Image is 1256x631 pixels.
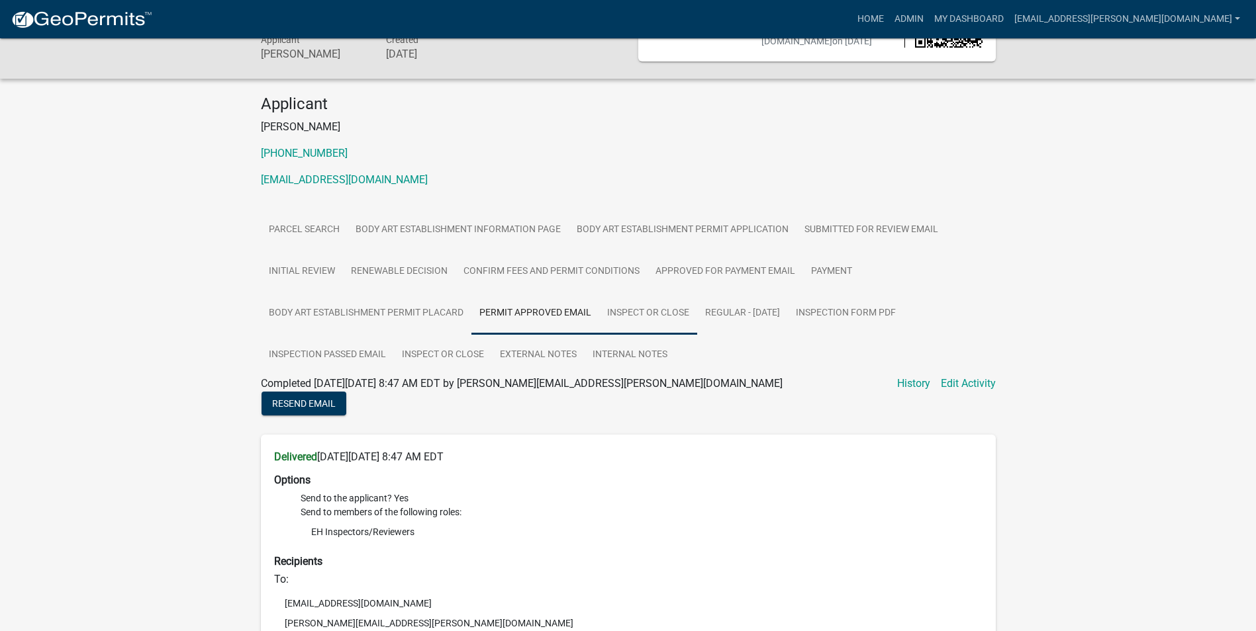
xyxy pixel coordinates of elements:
a: Confirm Fees and Permit Conditions [456,251,648,293]
a: Permit Approved Email [471,292,599,335]
a: Initial Review [261,251,343,293]
a: Payment [803,251,860,293]
a: Inspect or Close [599,292,697,335]
a: Admin [889,7,929,32]
li: Send to members of the following roles: [301,505,983,544]
p: [PERSON_NAME] [261,119,996,135]
li: Send to the applicant? Yes [301,491,983,505]
a: External Notes [492,334,585,376]
span: Applicant [261,34,300,45]
a: Approved for Payment Email [648,251,803,293]
h6: [PERSON_NAME] [261,48,367,60]
a: [EMAIL_ADDRESS][PERSON_NAME][DOMAIN_NAME] [1009,7,1245,32]
a: Inspection Form PDF [788,292,904,335]
h6: [DATE][DATE] 8:47 AM EDT [274,450,983,463]
a: History [897,376,930,392]
a: Body Art Establishment Information Page [348,209,569,251]
a: Regular - [DATE] [697,292,788,335]
a: Inspection Passed Email [261,334,394,376]
a: [EMAIL_ADDRESS][DOMAIN_NAME] [261,173,428,186]
a: Edit Activity [941,376,996,392]
a: Body Art Establishment Permit Application [569,209,797,251]
a: Body Art Establishment Permit Placard [261,292,471,335]
strong: Recipients [274,555,322,568]
a: Renewable Decision [343,251,456,293]
a: Home [852,7,889,32]
li: [EMAIL_ADDRESS][DOMAIN_NAME] [274,593,983,613]
strong: Delivered [274,450,317,463]
span: Completed [DATE][DATE] 8:47 AM EDT by [PERSON_NAME][EMAIL_ADDRESS][PERSON_NAME][DOMAIN_NAME] [261,377,783,390]
a: Submitted for Review Email [797,209,946,251]
button: Resend Email [262,392,346,415]
li: EH Inspectors/Reviewers [301,522,983,542]
a: Inspect or Close [394,334,492,376]
a: Parcel search [261,209,348,251]
a: Internal Notes [585,334,675,376]
span: Resend Email [272,398,336,408]
strong: Options [274,474,311,486]
h4: Applicant [261,95,996,114]
span: Created [386,34,418,45]
a: [PHONE_NUMBER] [261,147,348,159]
a: My Dashboard [929,7,1009,32]
h6: [DATE] [386,48,492,60]
h6: To: [274,573,983,585]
